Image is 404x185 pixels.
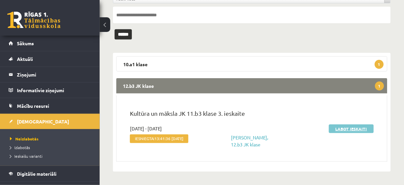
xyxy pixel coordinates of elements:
span: Sākums [17,40,34,46]
span: Neizlabotās [10,136,39,141]
a: Ziņojumi [9,67,91,82]
a: Rīgas 1. Tālmācības vidusskola [7,12,60,28]
p: Kultūra un māksla JK 11.b3 klase 3. ieskaite [130,109,374,121]
span: Mācību resursi [17,103,49,109]
span: 1 [375,60,384,69]
span: [DATE] - [DATE] [130,125,162,132]
a: Ieskaišu varianti [10,153,93,159]
legend: 12.b3 JK klase [116,78,387,93]
span: Ieskaišu varianti [10,153,43,159]
legend: Informatīvie ziņojumi [17,83,91,98]
legend: 10.a1 klase [116,56,387,72]
a: Aktuāli [9,51,91,67]
a: Mācību resursi [9,98,91,113]
a: Informatīvie ziņojumi [9,83,91,98]
span: Digitālie materiāli [17,171,56,177]
legend: Ziņojumi [17,67,91,82]
span: Iesniegta: [130,134,188,143]
a: [PERSON_NAME], 12.b3 JK klase [231,134,268,147]
span: Aktuāli [17,56,33,62]
a: Digitālie materiāli [9,166,91,181]
a: Labot ieskaiti [329,124,374,133]
a: Neizlabotās [10,136,93,142]
span: [DEMOGRAPHIC_DATA] [17,118,69,124]
span: 1 [375,82,384,91]
a: Izlabotās [10,144,93,150]
a: [DEMOGRAPHIC_DATA] [9,114,91,129]
span: Izlabotās [10,145,30,150]
span: 13:41:36 [DATE] [154,136,183,141]
a: Sākums [9,36,91,51]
